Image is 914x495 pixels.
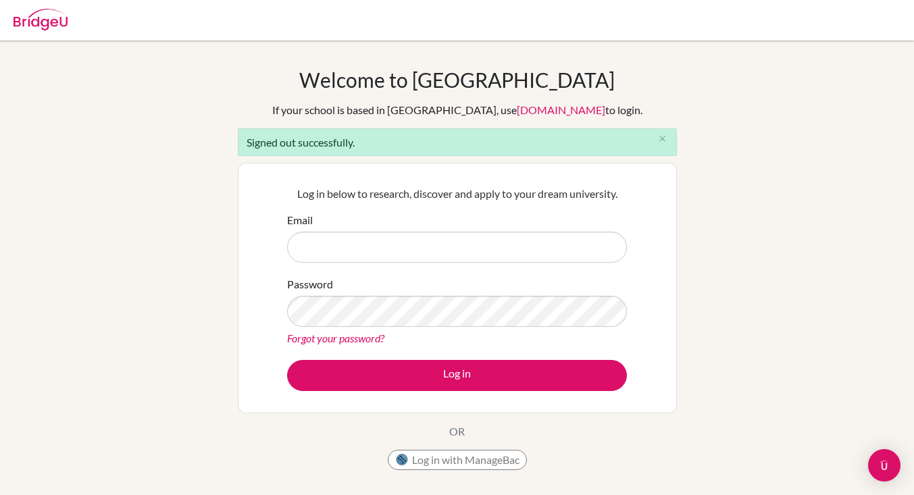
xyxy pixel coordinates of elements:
[868,449,900,481] div: Open Intercom Messenger
[287,360,627,391] button: Log in
[287,332,384,344] a: Forgot your password?
[287,212,313,228] label: Email
[287,276,333,292] label: Password
[14,9,68,30] img: Bridge-U
[657,134,667,144] i: close
[449,423,465,440] p: OR
[299,68,615,92] h1: Welcome to [GEOGRAPHIC_DATA]
[388,450,527,470] button: Log in with ManageBac
[272,102,642,118] div: If your school is based in [GEOGRAPHIC_DATA], use to login.
[517,103,605,116] a: [DOMAIN_NAME]
[238,128,677,156] div: Signed out successfully.
[649,129,676,149] button: Close
[287,186,627,202] p: Log in below to research, discover and apply to your dream university.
